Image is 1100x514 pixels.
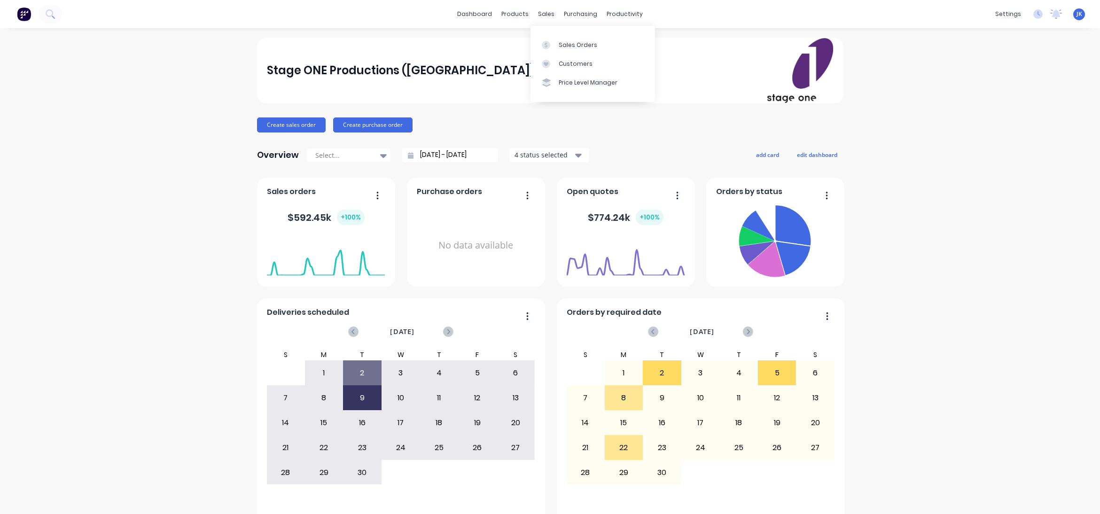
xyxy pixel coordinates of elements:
[420,361,458,385] div: 4
[496,349,535,360] div: S
[750,148,785,161] button: add card
[266,349,305,360] div: S
[420,386,458,410] div: 11
[530,73,655,92] a: Price Level Manager
[643,349,681,360] div: T
[417,186,482,197] span: Purchase orders
[758,436,796,459] div: 26
[459,411,496,435] div: 19
[567,186,618,197] span: Open quotes
[343,349,382,360] div: T
[690,327,714,337] span: [DATE]
[497,411,534,435] div: 20
[758,411,796,435] div: 19
[605,349,643,360] div: M
[796,386,834,410] div: 13
[567,386,604,410] div: 7
[267,61,577,80] div: Stage ONE Productions ([GEOGRAPHIC_DATA]) Pty Ltd
[682,436,719,459] div: 24
[267,186,316,197] span: Sales orders
[305,411,343,435] div: 15
[796,361,834,385] div: 6
[267,461,304,484] div: 28
[720,361,757,385] div: 4
[530,55,655,73] a: Customers
[605,361,643,385] div: 1
[636,210,663,225] div: + 100 %
[682,386,719,410] div: 10
[682,411,719,435] div: 17
[720,436,757,459] div: 25
[459,361,496,385] div: 5
[643,386,681,410] div: 9
[497,361,534,385] div: 6
[716,186,782,197] span: Orders by status
[533,7,559,21] div: sales
[305,349,343,360] div: M
[567,411,604,435] div: 14
[382,436,420,459] div: 24
[567,461,604,484] div: 28
[382,349,420,360] div: W
[333,117,413,132] button: Create purchase order
[720,386,757,410] div: 11
[1077,10,1082,18] span: JK
[459,386,496,410] div: 12
[305,461,343,484] div: 29
[267,436,304,459] div: 21
[382,411,420,435] div: 17
[497,386,534,410] div: 13
[602,7,648,21] div: productivity
[497,436,534,459] div: 27
[343,361,381,385] div: 2
[720,411,757,435] div: 18
[257,117,326,132] button: Create sales order
[17,7,31,21] img: Factory
[991,7,1026,21] div: settings
[796,349,835,360] div: S
[459,436,496,459] div: 26
[515,150,574,160] div: 4 status selected
[343,436,381,459] div: 23
[382,361,420,385] div: 3
[305,361,343,385] div: 1
[643,411,681,435] div: 16
[343,411,381,435] div: 16
[288,210,365,225] div: $ 592.45k
[796,411,834,435] div: 20
[458,349,497,360] div: F
[643,461,681,484] div: 30
[382,386,420,410] div: 10
[566,349,605,360] div: S
[567,436,604,459] div: 21
[758,386,796,410] div: 12
[420,411,458,435] div: 18
[267,386,304,410] div: 7
[588,210,663,225] div: $ 774.24k
[530,35,655,54] a: Sales Orders
[267,307,349,318] span: Deliveries scheduled
[337,210,365,225] div: + 100 %
[509,148,589,162] button: 4 status selected
[267,411,304,435] div: 14
[758,361,796,385] div: 5
[796,436,834,459] div: 27
[305,386,343,410] div: 8
[682,361,719,385] div: 3
[605,461,643,484] div: 29
[497,7,533,21] div: products
[420,436,458,459] div: 25
[390,327,414,337] span: [DATE]
[643,361,681,385] div: 2
[452,7,497,21] a: dashboard
[758,349,796,360] div: F
[605,386,643,410] div: 8
[767,38,833,103] img: Stage ONE Productions (VIC) Pty Ltd
[417,201,535,290] div: No data available
[559,41,597,49] div: Sales Orders
[559,60,593,68] div: Customers
[559,78,617,87] div: Price Level Manager
[257,146,299,164] div: Overview
[719,349,758,360] div: T
[343,386,381,410] div: 9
